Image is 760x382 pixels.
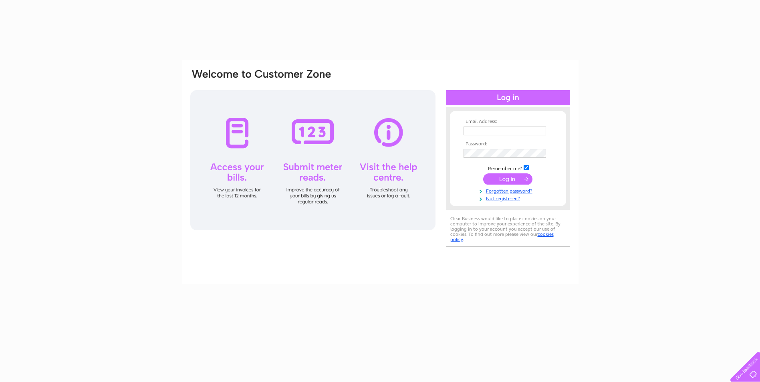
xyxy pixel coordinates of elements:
[464,187,554,194] a: Forgotten password?
[462,119,554,125] th: Email Address:
[483,173,532,185] input: Submit
[462,164,554,172] td: Remember me?
[450,231,554,242] a: cookies policy
[464,194,554,202] a: Not registered?
[462,141,554,147] th: Password:
[446,212,570,247] div: Clear Business would like to place cookies on your computer to improve your experience of the sit...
